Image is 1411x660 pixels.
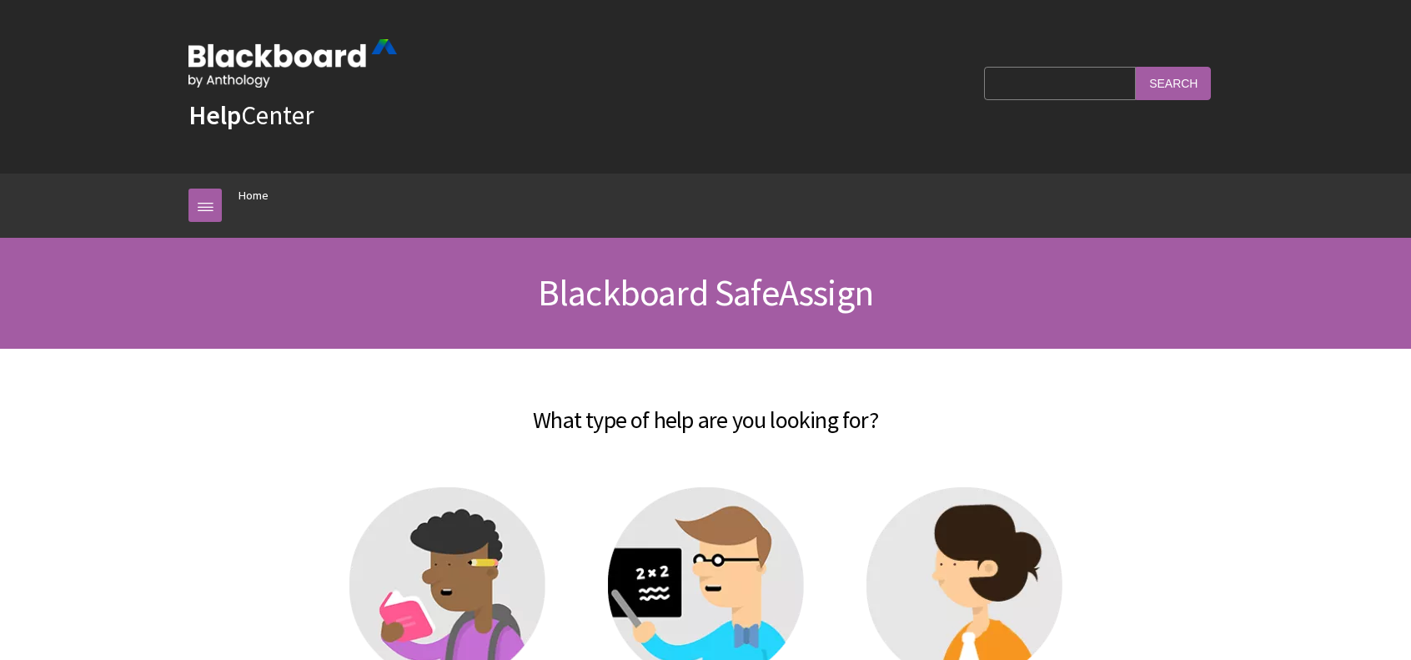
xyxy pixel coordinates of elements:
[188,39,397,88] img: Blackboard by Anthology
[188,98,314,132] a: HelpCenter
[188,98,241,132] strong: Help
[1136,67,1211,99] input: Search
[188,382,1223,437] h2: What type of help are you looking for?
[538,270,873,315] span: Blackboard SafeAssign
[239,185,269,206] a: Home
